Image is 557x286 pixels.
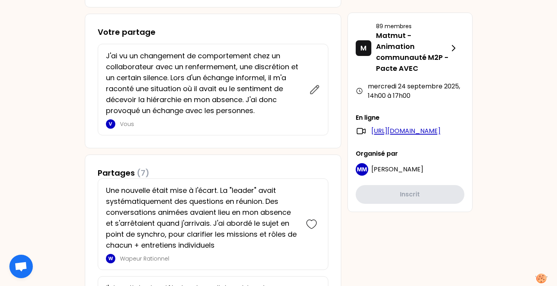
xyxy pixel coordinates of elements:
a: [URL][DOMAIN_NAME] [371,126,441,136]
h3: Votre partage [98,27,328,38]
p: M [360,43,367,54]
button: Inscrit [356,185,464,204]
p: Une nouvelle était mise à l'écart. La "leader" avait systématiquement des questions en réunion. D... [106,185,298,251]
p: MM [357,165,367,173]
p: Organisé par [356,149,464,158]
p: Vous [120,120,304,128]
p: En ligne [356,113,464,122]
div: mercredi 24 septembre 2025 , 14h00 à 17h00 [356,82,464,101]
p: J'ai vu un changement de comportement chez un collaborateur avec un renfermement, une discrétion ... [106,50,304,116]
span: (7) [137,167,149,178]
h3: Partages [98,167,149,178]
p: W [108,255,113,262]
span: [PERSON_NAME] [371,165,423,174]
p: Wapeur Rationnel [120,255,298,263]
p: 89 membres [376,22,449,30]
div: Ouvrir le chat [9,255,33,278]
p: V [109,121,112,127]
p: Matmut - Animation communauté M2P - Pacte AVEC [376,30,449,74]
